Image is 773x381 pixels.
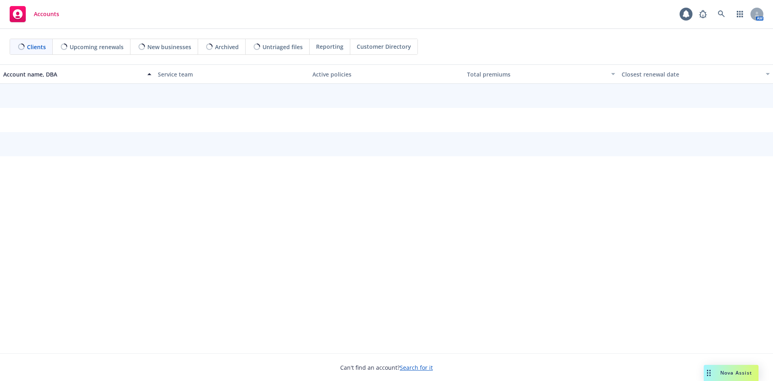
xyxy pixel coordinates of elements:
button: Nova Assist [704,365,759,381]
div: Drag to move [704,365,714,381]
button: Active policies [309,64,464,84]
span: New businesses [147,43,191,51]
a: Accounts [6,3,62,25]
div: Active policies [312,70,461,79]
a: Search [713,6,730,22]
a: Report a Bug [695,6,711,22]
button: Closest renewal date [618,64,773,84]
span: Untriaged files [262,43,303,51]
button: Total premiums [464,64,618,84]
span: Can't find an account? [340,363,433,372]
span: Nova Assist [720,369,752,376]
span: Reporting [316,42,343,51]
div: Closest renewal date [622,70,761,79]
span: Upcoming renewals [70,43,124,51]
span: Archived [215,43,239,51]
div: Account name, DBA [3,70,143,79]
a: Switch app [732,6,748,22]
button: Service team [155,64,309,84]
span: Customer Directory [357,42,411,51]
span: Accounts [34,11,59,17]
a: Search for it [400,364,433,371]
span: Clients [27,43,46,51]
div: Service team [158,70,306,79]
div: Total premiums [467,70,606,79]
